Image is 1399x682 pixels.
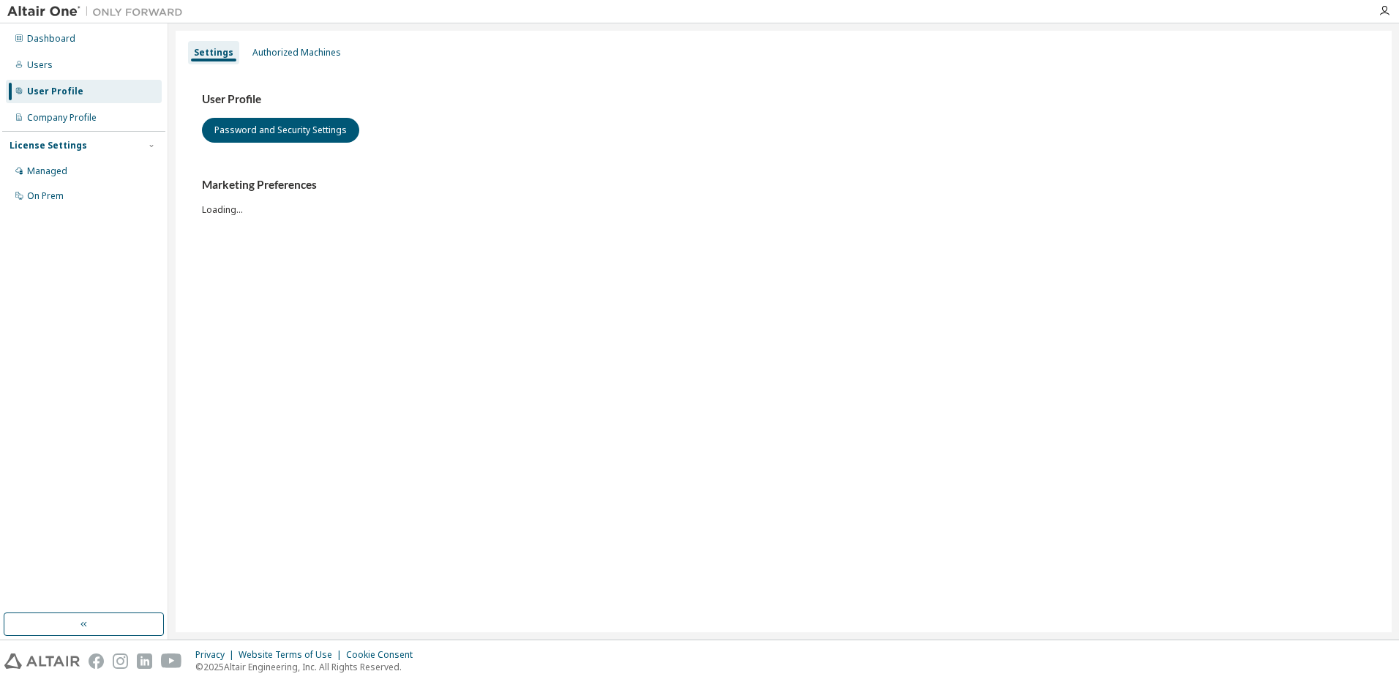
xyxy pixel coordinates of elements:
[194,47,233,59] div: Settings
[4,653,80,669] img: altair_logo.svg
[252,47,341,59] div: Authorized Machines
[346,649,421,661] div: Cookie Consent
[239,649,346,661] div: Website Terms of Use
[89,653,104,669] img: facebook.svg
[7,4,190,19] img: Altair One
[202,178,1365,215] div: Loading...
[202,178,1365,192] h3: Marketing Preferences
[195,661,421,673] p: © 2025 Altair Engineering, Inc. All Rights Reserved.
[113,653,128,669] img: instagram.svg
[27,86,83,97] div: User Profile
[10,140,87,151] div: License Settings
[137,653,152,669] img: linkedin.svg
[195,649,239,661] div: Privacy
[27,59,53,71] div: Users
[27,112,97,124] div: Company Profile
[161,653,182,669] img: youtube.svg
[27,190,64,202] div: On Prem
[202,92,1365,107] h3: User Profile
[27,33,75,45] div: Dashboard
[27,165,67,177] div: Managed
[202,118,359,143] button: Password and Security Settings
